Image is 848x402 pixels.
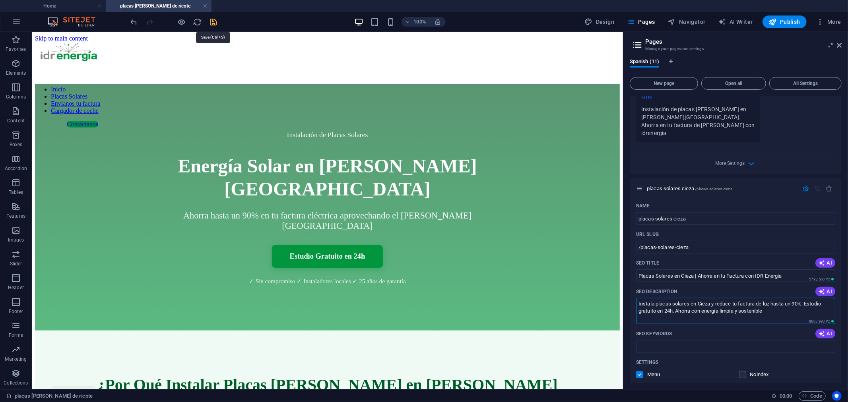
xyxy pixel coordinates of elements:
[6,70,26,76] p: Elements
[645,45,826,52] h3: Manage your pages and settings
[636,260,659,266] p: SEO Title
[630,59,842,74] div: Language Tabs
[763,15,807,28] button: Publish
[582,15,618,28] div: Design (Ctrl+Alt+Y)
[106,2,212,10] h4: placas [PERSON_NAME] de ricote
[826,185,833,192] div: Remove
[731,158,741,168] button: More Settings
[647,371,673,378] p: Define if you want this page to be shown in auto-generated navigation.
[705,81,763,86] span: Open all
[5,165,27,172] p: Accordion
[5,356,27,362] p: Marketing
[19,354,64,370] div: Cookie Policy
[636,203,650,209] p: Name
[8,284,24,291] p: Header
[627,18,655,26] span: Pages
[644,186,799,191] div: placas solares cieza/placas-solares-cieza
[773,81,838,86] span: All Settings
[8,237,24,243] p: Images
[46,17,105,27] img: Editor Logo
[7,118,25,124] p: Content
[193,17,202,27] i: Reload page
[816,18,841,26] span: More
[177,17,186,27] button: Click here to leave preview mode and continue editing
[402,17,430,27] button: 100%
[130,17,139,27] i: Undo: Change pages (Ctrl+Z)
[630,77,698,90] button: New page
[785,393,786,399] span: :
[6,213,25,219] p: Features
[815,329,835,338] button: AI
[9,332,23,338] p: Forms
[832,391,842,401] button: Usercentrics
[718,18,753,26] span: AI Writer
[9,189,23,195] p: Tables
[769,77,842,90] button: All Settings
[807,319,835,324] span: Calculated pixel length in search results
[6,94,26,100] p: Columns
[6,391,93,401] a: Click to cancel selection. Double-click to open Pages
[769,18,800,26] span: Publish
[636,241,835,253] input: Last part of the URL for this page Last part of the URL for this page
[803,185,809,192] div: Settings
[10,141,23,148] p: Boxes
[636,330,672,337] p: SEO Keywords
[815,287,835,296] button: AI
[630,57,659,68] span: Spanish (11)
[645,38,842,45] h2: Pages
[413,17,426,27] h6: 100%
[819,260,832,266] span: AI
[10,261,22,267] p: Slider
[4,380,28,386] p: Collections
[668,18,706,26] span: Navigator
[636,288,677,295] p: SEO Description
[636,298,835,324] textarea: The text in search results and social media
[9,308,23,315] p: Footer
[636,231,659,238] p: URL SLUG
[624,15,658,28] button: Pages
[750,371,776,378] p: Instruct search engines to exclude this page from search results.
[802,391,822,401] span: Code
[819,288,832,295] span: AI
[780,391,792,401] span: 00 00
[665,15,709,28] button: Navigator
[633,81,695,86] span: New page
[636,359,658,365] p: Settings
[716,160,745,166] span: More Settings
[636,231,659,238] label: Last part of the URL for this page
[809,319,830,323] span: 860 / 990 Px
[129,17,139,27] button: undo
[771,391,792,401] h6: Session time
[809,277,830,281] span: 579 / 580 Px
[209,17,218,27] button: save
[807,276,835,282] span: Calculated pixel length in search results
[636,269,835,282] input: The page title in search results and browser tabs
[799,391,826,401] button: Code
[695,187,732,191] span: /placas-solares-cieza
[193,17,202,27] button: reload
[641,105,755,137] div: Instalación de placas [PERSON_NAME] en [PERSON_NAME][GEOGRAPHIC_DATA]. Ahorra en tu factura de [P...
[585,18,615,26] span: Design
[815,258,835,268] button: AI
[434,18,441,25] i: On resize automatically adjust zoom level to fit chosen device.
[6,46,26,52] p: Favorites
[715,15,756,28] button: AI Writer
[701,77,766,90] button: Open all
[647,186,732,191] span: Click to open page
[813,15,844,28] button: More
[582,15,618,28] button: Design
[819,330,832,337] span: AI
